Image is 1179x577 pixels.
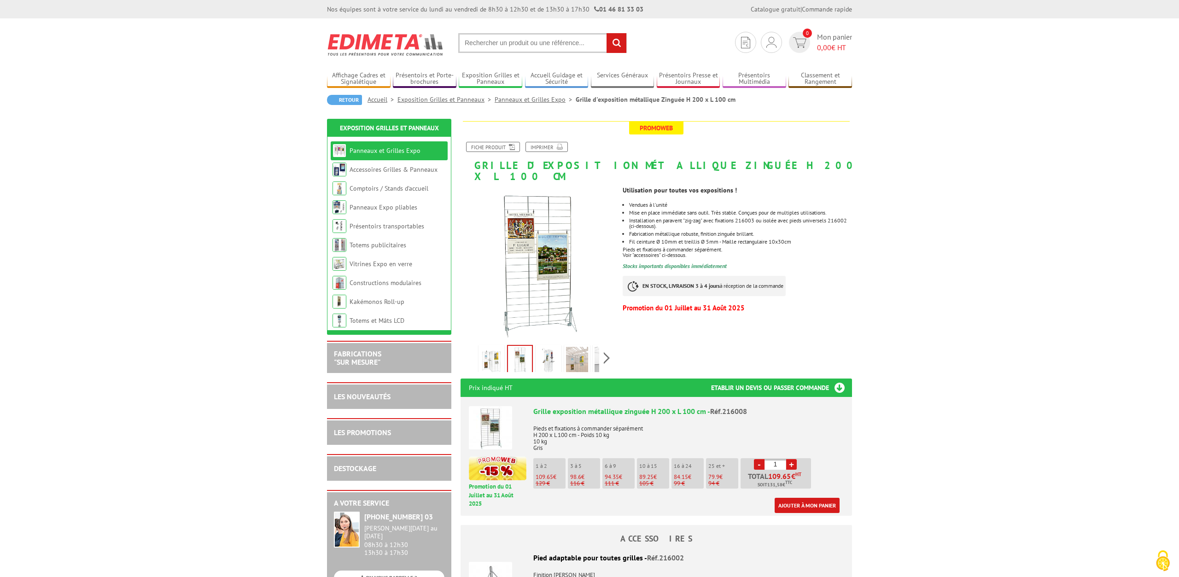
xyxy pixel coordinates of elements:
[607,33,626,53] input: rechercher
[334,349,381,367] a: FABRICATIONS"Sur Mesure"
[469,553,844,563] div: Pied adaptable pour toutes grilles -
[469,406,512,449] img: Grille exposition métallique zinguée H 200 x L 100 cm
[605,474,635,480] p: €
[508,346,532,374] img: grille_exposition_metallique_zinguee_216008_1.jpg
[802,5,852,13] a: Commande rapide
[1147,546,1179,577] button: Cookies (fenêtre modale)
[775,498,840,513] a: Ajouter à mon panier
[793,37,806,48] img: devis rapide
[525,71,589,87] a: Accueil Guidage et Sécurité
[639,473,654,481] span: 89.25
[333,181,346,195] img: Comptoirs / Stands d'accueil
[591,71,654,87] a: Services Généraux
[459,71,522,87] a: Exposition Grilles et Panneaux
[334,392,391,401] a: LES NOUVEAUTÉS
[333,257,346,271] img: Vitrines Expo en verre
[469,379,513,397] p: Prix indiqué HT
[576,95,735,104] li: Grille d'exposition métallique Zinguée H 200 x L 100 cm
[639,474,669,480] p: €
[741,37,750,48] img: devis rapide
[657,71,720,87] a: Présentoirs Presse et Journaux
[605,480,635,487] p: 111 €
[537,347,560,375] img: grille_exposition_metallique_zinguee_216008.jpg
[743,472,811,489] p: Total
[461,534,852,543] h4: ACCESSOIRES
[768,472,791,480] span: 109.65
[368,95,397,104] a: Accueil
[570,474,600,480] p: €
[525,142,568,152] a: Imprimer
[466,142,520,152] a: Fiche produit
[817,42,852,53] span: € HT
[1151,549,1174,572] img: Cookies (fenêtre modale)
[536,473,553,481] span: 109.65
[674,480,704,487] p: 99 €
[495,95,576,104] a: Panneaux et Grilles Expo
[623,262,727,269] font: Stocks importants disponibles immédiatement
[629,239,852,245] li: Fil ceinture Ø 10mm et treillis Ø 5mm - Maille rectangulaire 10x30cm
[327,95,362,105] a: Retour
[333,144,346,157] img: Panneaux et Grilles Expo
[708,474,738,480] p: €
[469,483,526,508] p: Promotion du 01 Juillet au 31 Août 2025
[327,28,444,62] img: Edimeta
[333,200,346,214] img: Panneaux Expo pliables
[364,525,444,556] div: 08h30 à 12h30 13h30 à 17h30
[629,210,852,216] p: Mise en place immédiate sans outil. Très stable. Conçues pour de multiples utilisations.
[480,347,502,375] img: panneaux_et_grilles_216008.jpg
[785,480,792,485] sup: TTC
[364,525,444,540] div: [PERSON_NAME][DATE] au [DATE]
[570,480,600,487] p: 116 €
[536,480,566,487] p: 129 €
[350,241,406,249] a: Totems publicitaires
[458,33,627,53] input: Rechercher un produit ou une référence...
[674,474,704,480] p: €
[334,512,360,548] img: widget-service.jpg
[795,471,801,478] sup: HT
[817,43,831,52] span: 0,00
[629,218,852,229] p: Installation en paravent "zig-zag" avec fixations 216003 ou isolée avec pieds universels 216002 (...
[340,124,439,132] a: Exposition Grilles et Panneaux
[710,407,747,416] span: Réf.216008
[350,165,438,174] a: Accessoires Grilles & Panneaux
[533,419,844,451] p: Pieds et fixations à commander séparément H 200 x L 100 cm - Poids 10 kg 10 kg Gris
[350,260,412,268] a: Vitrines Expo en verre
[570,463,600,469] p: 3 à 5
[334,464,376,473] a: DESTOCKAGE
[350,222,424,230] a: Présentoirs transportables
[350,184,428,192] a: Comptoirs / Stands d'accueil
[333,295,346,309] img: Kakémonos Roll-up
[570,473,581,481] span: 98.6
[674,473,688,481] span: 84.15
[333,238,346,252] img: Totems publicitaires
[754,459,765,470] a: -
[786,459,797,470] a: +
[708,480,738,487] p: 94 €
[711,379,852,397] h3: Etablir un devis ou passer commande
[350,297,404,306] a: Kakémonos Roll-up
[334,499,444,507] h2: A votre service
[334,428,391,437] a: LES PROMOTIONS
[566,347,588,375] img: grille_exposition_metallique_zinguee_216008_3.jpg
[602,350,611,366] span: Next
[647,553,684,562] span: Réf.216002
[629,231,852,237] p: Fabrication métallique robuste, finition zinguée brillant.
[350,146,420,155] a: Panneaux et Grilles Expo
[766,37,776,48] img: devis rapide
[767,481,782,489] span: 131,58
[629,202,852,208] li: Vendues à l'unité
[350,279,421,287] a: Constructions modulaires
[639,463,669,469] p: 10 à 15
[723,71,786,87] a: Présentoirs Multimédia
[623,305,852,311] p: Promotion du 01 Juillet au 31 Août 2025
[623,247,852,258] p: Pieds et fixations à commander séparément. Voir "accessoires" ci-dessous.
[708,463,738,469] p: 25 et +
[642,282,720,289] strong: EN STOCK, LIVRAISON 3 à 4 jours
[708,473,719,481] span: 79.9
[605,473,619,481] span: 94.35
[674,463,704,469] p: 16 à 24
[623,276,786,296] p: à réception de la commande
[364,512,433,521] strong: [PHONE_NUMBER] 03
[803,29,812,38] span: 0
[605,463,635,469] p: 6 à 9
